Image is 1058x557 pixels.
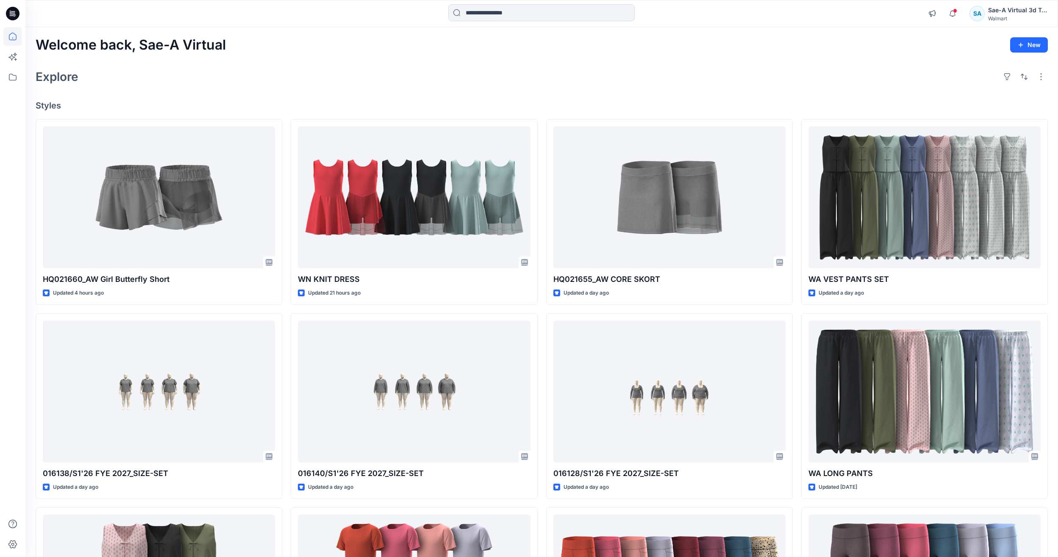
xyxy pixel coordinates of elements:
a: 016128/S1'26 FYE 2027_SIZE-SET [553,320,786,462]
p: WA VEST PANTS SET [808,273,1041,285]
p: 016128/S1'26 FYE 2027_SIZE-SET [553,468,786,479]
p: WA LONG PANTS [808,468,1041,479]
a: HQ021660_AW Girl Butterfly Short [43,126,275,268]
p: Updated 4 hours ago [53,289,104,298]
a: WA LONG PANTS [808,320,1041,462]
h2: Welcome back, Sae-A Virtual [36,37,226,53]
a: 016138/S1'26 FYE 2027_SIZE-SET [43,320,275,462]
p: 016138/S1'26 FYE 2027_SIZE-SET [43,468,275,479]
h4: Styles [36,100,1048,111]
a: WA VEST PANTS SET [808,126,1041,268]
p: Updated a day ago [53,483,98,492]
p: Updated a day ago [564,289,609,298]
p: Updated [DATE] [819,483,857,492]
a: WN KNIT DRESS [298,126,530,268]
p: Updated a day ago [308,483,353,492]
a: 016140/S1'26 FYE 2027_SIZE-SET [298,320,530,462]
a: HQ021655_AW CORE SKORT [553,126,786,268]
p: 016140/S1'26 FYE 2027_SIZE-SET [298,468,530,479]
button: New [1010,37,1048,53]
p: Updated 21 hours ago [308,289,361,298]
p: WN KNIT DRESS [298,273,530,285]
p: HQ021660_AW Girl Butterfly Short [43,273,275,285]
p: Updated a day ago [819,289,864,298]
div: Walmart [988,15,1047,22]
p: Updated a day ago [564,483,609,492]
h2: Explore [36,70,78,84]
div: SA [969,6,985,21]
div: Sae-A Virtual 3d Team [988,5,1047,15]
p: HQ021655_AW CORE SKORT [553,273,786,285]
